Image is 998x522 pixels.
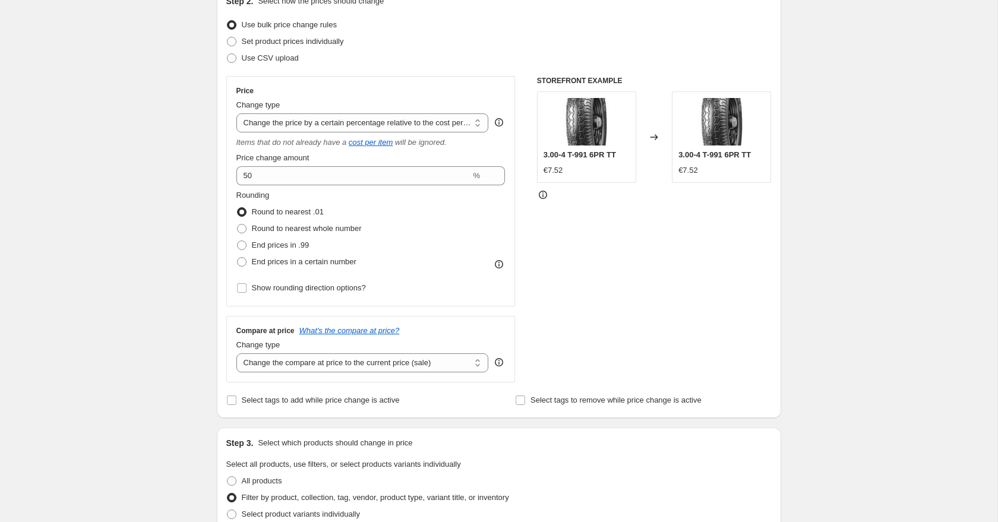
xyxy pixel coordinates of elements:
[563,98,610,145] img: TRRD040E30000T991_80x.jpg
[236,86,254,96] h3: Price
[236,100,280,109] span: Change type
[493,356,505,368] div: help
[242,510,360,518] span: Select product variants individually
[252,241,309,249] span: End prices in .99
[236,166,471,185] input: 50
[242,37,344,46] span: Set product prices individually
[226,437,254,449] h2: Step 3.
[242,493,509,502] span: Filter by product, collection, tag, vendor, product type, variant title, or inventory
[698,98,746,145] img: TRRD040E30000T991_80x.jpg
[678,150,751,159] span: 3.00-4 T-991 6PR TT
[226,460,461,469] span: Select all products, use filters, or select products variants individually
[236,153,309,162] span: Price change amount
[544,164,563,176] div: €7.52
[236,191,270,200] span: Rounding
[236,138,347,147] i: Items that do not already have a
[252,283,366,292] span: Show rounding direction options?
[299,326,400,335] button: What's the compare at price?
[252,224,362,233] span: Round to nearest whole number
[678,164,698,176] div: €7.52
[242,20,337,29] span: Use bulk price change rules
[537,76,772,86] h6: STOREFRONT EXAMPLE
[252,257,356,266] span: End prices in a certain number
[242,53,299,62] span: Use CSV upload
[236,326,295,336] h3: Compare at price
[493,116,505,128] div: help
[395,138,447,147] i: will be ignored.
[258,437,412,449] p: Select which products should change in price
[544,150,616,159] span: 3.00-4 T-991 6PR TT
[252,207,324,216] span: Round to nearest .01
[473,171,480,180] span: %
[242,396,400,404] span: Select tags to add while price change is active
[530,396,702,404] span: Select tags to remove while price change is active
[242,476,282,485] span: All products
[349,138,393,147] a: cost per item
[236,340,280,349] span: Change type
